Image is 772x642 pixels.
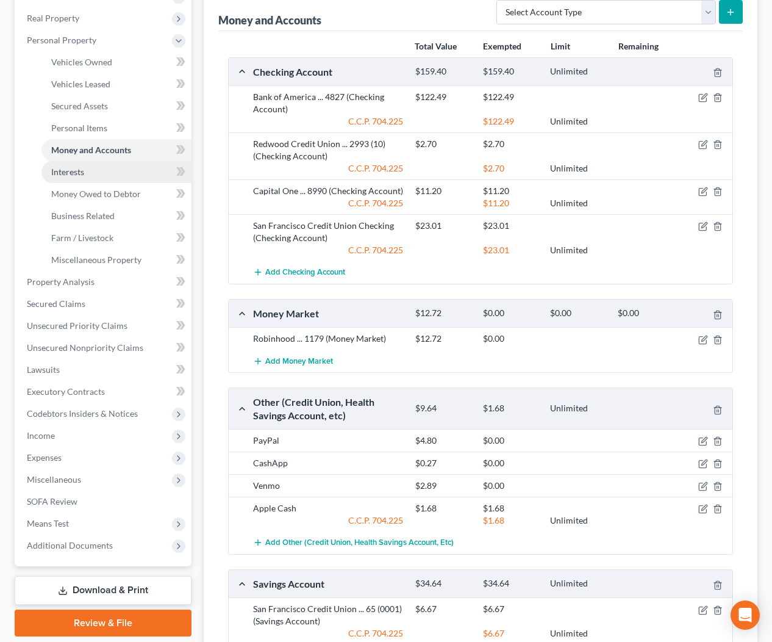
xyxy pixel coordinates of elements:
span: Codebtors Insiders & Notices [27,408,138,419]
div: $0.00 [477,435,545,447]
a: Unsecured Priority Claims [17,315,191,337]
div: $0.00 [477,457,545,469]
a: Business Related [41,205,191,227]
div: $2.70 [409,138,477,150]
a: Money and Accounts [41,139,191,161]
div: Money Market [247,307,409,320]
div: $2.70 [477,162,545,175]
div: $23.01 [477,244,545,256]
div: C.C.P. 704.225 [247,627,409,640]
div: San Francisco Credit Union Checking (Checking Account) [247,220,409,244]
div: Venmo [247,480,409,492]
a: Download & Print [15,576,191,605]
a: Vehicles Leased [41,73,191,95]
div: $0.00 [612,308,679,319]
div: $1.68 [477,403,545,414]
div: $6.67 [477,603,545,615]
div: $0.27 [409,457,477,469]
div: $0.00 [544,308,612,319]
div: $9.64 [409,403,477,414]
div: Unlimited [544,162,612,175]
span: Additional Documents [27,540,113,550]
span: Executory Contracts [27,386,105,397]
button: Add Checking Account [253,261,345,284]
div: $12.72 [409,333,477,345]
div: Unlimited [544,115,612,128]
div: $122.49 [477,91,545,103]
div: C.C.P. 704.225 [247,115,409,128]
div: $2.89 [409,480,477,492]
span: Unsecured Nonpriority Claims [27,342,143,353]
button: Add Money Market [253,350,333,372]
a: SOFA Review [17,491,191,513]
div: $0.00 [477,480,545,492]
div: $1.68 [409,502,477,514]
div: $4.80 [409,435,477,447]
span: Personal Items [51,123,107,133]
a: Executory Contracts [17,381,191,403]
div: $159.40 [409,66,477,78]
div: $11.20 [477,185,545,197]
span: Real Property [27,13,79,23]
div: Unlimited [544,197,612,209]
span: Miscellaneous Property [51,254,141,265]
div: Redwood Credit Union ... 2993 (10) (Checking Account) [247,138,409,162]
div: Unlimited [544,578,612,590]
a: Money Owed to Debtor [41,183,191,205]
span: Property Analysis [27,276,95,287]
span: Miscellaneous [27,474,81,485]
div: Money and Accounts [218,13,321,27]
button: Add Other (Credit Union, Health Savings Account, etc) [253,532,454,554]
a: Unsecured Nonpriority Claims [17,337,191,359]
a: Interests [41,161,191,183]
a: Personal Items [41,117,191,139]
div: San Francisco Credit Union ... 65 (0001) (Savings Account) [247,603,409,627]
div: C.C.P. 704.225 [247,162,409,175]
div: Unlimited [544,66,612,78]
span: Money and Accounts [51,145,131,155]
a: Property Analysis [17,271,191,293]
div: $122.49 [477,115,545,128]
a: Secured Assets [41,95,191,117]
div: $6.67 [477,627,545,640]
div: Unlimited [544,514,612,527]
span: Farm / Livestock [51,233,113,243]
a: Miscellaneous Property [41,249,191,271]
span: Income [27,430,55,441]
div: Checking Account [247,65,409,78]
a: Farm / Livestock [41,227,191,249]
span: Vehicles Leased [51,79,110,89]
span: Expenses [27,452,62,463]
span: Personal Property [27,35,96,45]
strong: Exempted [483,41,521,51]
div: Unlimited [544,403,612,414]
div: Open Intercom Messenger [731,601,760,630]
div: Unlimited [544,244,612,256]
span: Add Other (Credit Union, Health Savings Account, etc) [265,538,454,548]
div: $34.64 [477,578,545,590]
div: $23.01 [477,220,545,232]
span: Interests [51,167,84,177]
div: Other (Credit Union, Health Savings Account, etc) [247,395,409,422]
div: CashApp [247,457,409,469]
div: $159.40 [477,66,545,78]
div: PayPal [247,435,409,447]
span: SOFA Review [27,496,77,507]
div: $1.68 [477,514,545,527]
span: Money Owed to Debtor [51,189,141,199]
div: C.C.P. 704.225 [247,197,409,209]
div: $122.49 [409,91,477,103]
div: $11.20 [477,197,545,209]
div: $0.00 [477,308,545,319]
span: Unsecured Priority Claims [27,320,127,331]
a: Lawsuits [17,359,191,381]
div: Capital One ... 8990 (Checking Account) [247,185,409,197]
div: $11.20 [409,185,477,197]
span: Secured Assets [51,101,108,111]
strong: Total Value [415,41,457,51]
div: Bank of America ... 4827 (Checking Account) [247,91,409,115]
strong: Limit [551,41,570,51]
strong: Remaining [618,41,659,51]
div: C.C.P. 704.225 [247,244,409,256]
div: $6.67 [409,603,477,615]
